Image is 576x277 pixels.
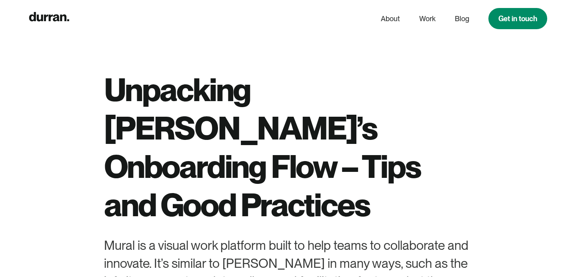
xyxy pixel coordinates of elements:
[419,11,436,26] a: Work
[455,11,469,26] a: Blog
[104,70,472,224] h1: Unpacking [PERSON_NAME]’s Onboarding Flow – Tips and Good Practices
[381,11,400,26] a: About
[29,10,69,27] a: home
[488,8,547,29] a: Get in touch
